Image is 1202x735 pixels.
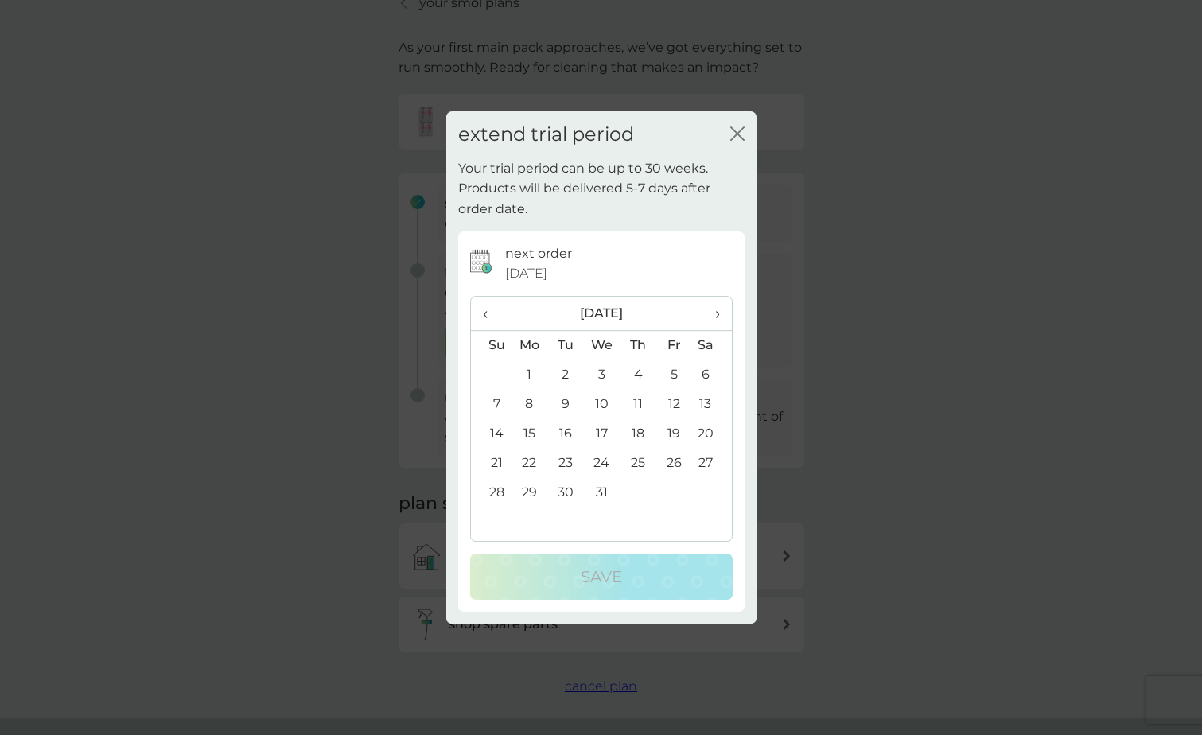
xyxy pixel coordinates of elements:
td: 30 [547,478,583,507]
p: Your trial period can be up to 30 weeks. Products will be delivered 5-7 days after order date. [458,158,745,220]
td: 10 [583,390,620,419]
span: › [703,297,719,330]
td: 9 [547,390,583,419]
td: 23 [547,449,583,478]
td: 11 [620,390,655,419]
td: 12 [656,390,692,419]
td: 26 [656,449,692,478]
td: 6 [691,360,731,390]
td: 21 [471,449,512,478]
td: 13 [691,390,731,419]
td: 4 [620,360,655,390]
span: ‹ [483,297,500,330]
td: 8 [512,390,548,419]
td: 1 [512,360,548,390]
td: 14 [471,419,512,449]
td: 3 [583,360,620,390]
td: 7 [471,390,512,419]
td: 2 [547,360,583,390]
td: 29 [512,478,548,507]
th: Mo [512,330,548,360]
td: 20 [691,419,731,449]
th: Fr [656,330,692,360]
th: [DATE] [512,297,692,331]
td: 31 [583,478,620,507]
td: 19 [656,419,692,449]
th: Sa [691,330,731,360]
td: 16 [547,419,583,449]
h2: extend trial period [458,123,634,146]
th: We [583,330,620,360]
span: [DATE] [505,263,547,284]
th: Tu [547,330,583,360]
td: 22 [512,449,548,478]
button: Save [470,554,733,600]
td: 28 [471,478,512,507]
td: 5 [656,360,692,390]
td: 17 [583,419,620,449]
th: Th [620,330,655,360]
p: next order [505,243,572,264]
td: 18 [620,419,655,449]
td: 15 [512,419,548,449]
td: 27 [691,449,731,478]
p: Save [581,564,622,589]
td: 25 [620,449,655,478]
th: Su [471,330,512,360]
td: 24 [583,449,620,478]
button: close [730,126,745,143]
